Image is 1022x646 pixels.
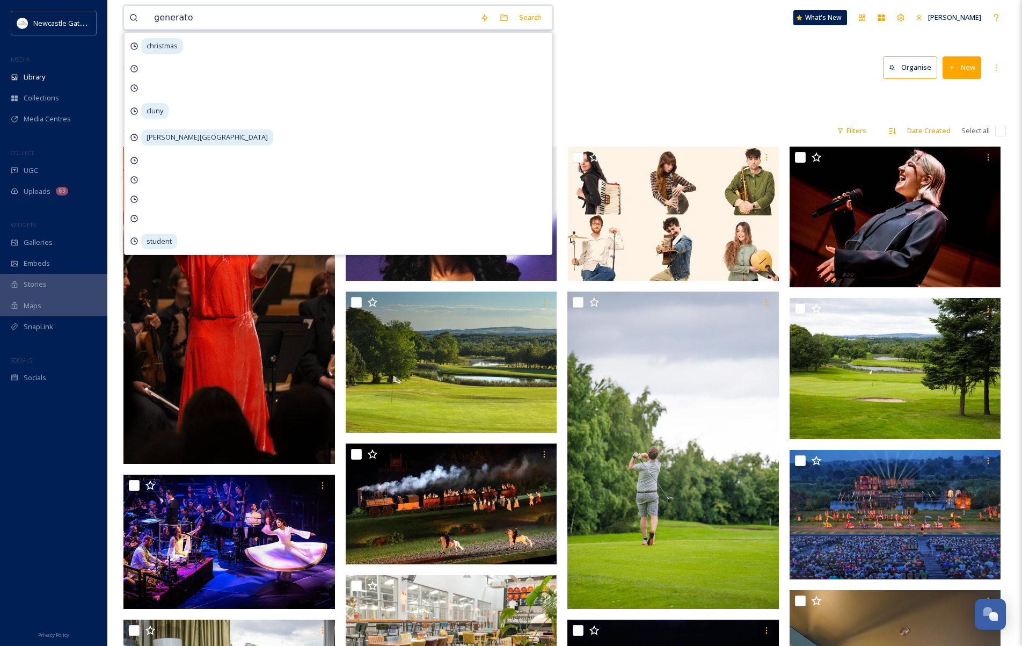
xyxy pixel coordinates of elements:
div: Search [514,7,547,28]
span: Privacy Policy [38,632,69,638]
span: Stories [24,279,47,289]
span: MEDIA [11,55,30,63]
img: ext_1755519193.28076_beverley.knight@theglasshouseicm.org-Alena-Baeva-with-RNS-scaled.jpg [123,147,335,464]
img: ext_1755518674.444003_beverley.knight@theglasshouseicm.org-Orchestral-Qawwali-Project-wb-image.jpg [123,475,335,608]
div: Date Created [902,120,956,141]
span: SnapLink [24,322,53,332]
span: Galleries [24,237,53,248]
span: SOCIALS [11,356,32,364]
span: [PERSON_NAME] [928,12,981,22]
button: Organise [883,56,937,78]
img: Ramside Hall Hotel (3).jpg [346,292,557,433]
a: [PERSON_NAME] [910,7,987,28]
a: What's New [793,10,847,25]
button: Open Chat [975,599,1006,630]
a: Privacy Policy [38,628,69,641]
span: Uploads [24,186,50,197]
img: ext_1755518787.334635_beverley.knight@theglasshouseicm.org-Self-Esteem-at-The-Glasshouse-scaled.jpg [790,147,1001,287]
div: Filters [831,120,872,141]
span: [PERSON_NAME][GEOGRAPHIC_DATA] [141,129,273,145]
span: Select all [961,126,990,136]
img: ext_1755518892.587758_beverley.knight@theglasshouseicm.org-Black Country, New Road.jpg [567,147,779,280]
span: Embeds [24,258,50,268]
input: Search your library [149,6,475,30]
img: Kynren 2025.jpg [790,450,1001,579]
span: UGC [24,165,38,176]
span: cluny [141,103,169,119]
span: christmas [141,38,183,54]
span: Media Centres [24,114,71,124]
img: Ramside Hall Hotel (2).jpg [567,292,779,609]
span: student [141,234,177,249]
span: 654 file s [123,126,149,136]
span: Collections [24,93,59,103]
button: New [943,56,981,78]
span: Socials [24,373,46,383]
span: Maps [24,301,41,311]
span: Library [24,72,45,82]
div: 63 [56,187,68,195]
span: WIDGETS [11,221,35,229]
img: DqD9wEUd_400x400.jpg [17,18,28,28]
span: COLLECT [11,149,34,157]
img: Kynren 2025 (2).JPG [346,444,557,564]
img: Ramside Hall Hotel (1).jpg [790,298,1001,439]
span: Newcastle Gateshead Initiative [33,18,132,28]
